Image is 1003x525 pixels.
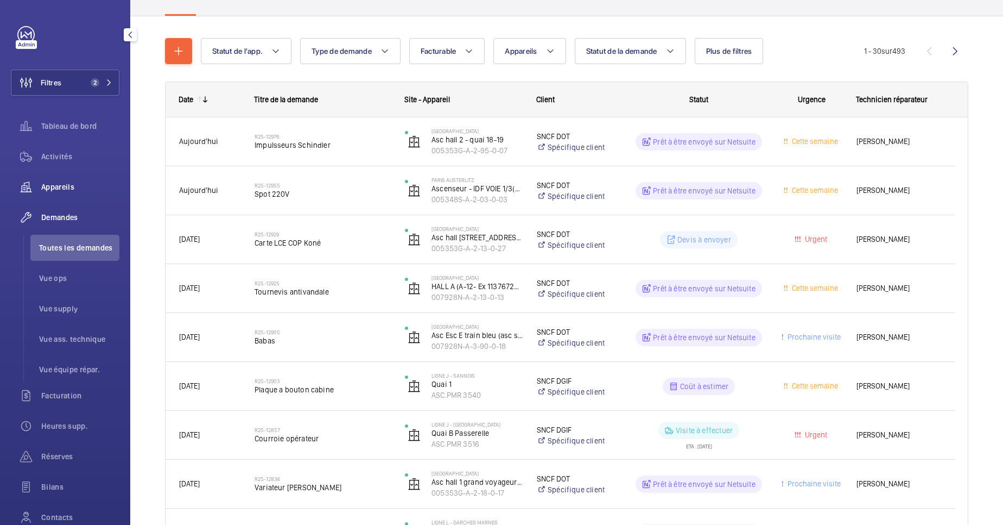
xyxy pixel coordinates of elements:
p: Prêt à être envoyé sur Netsuite [653,136,756,147]
span: Vue équipe répar. [39,364,119,375]
span: Site - Appareil [404,95,450,104]
span: Cette semaine [790,284,838,292]
p: SNCF DOT [537,473,617,484]
span: Urgent [803,430,827,439]
span: [DATE] [179,333,200,341]
h2: R25-12903 [255,378,391,384]
span: Bilans [41,482,119,492]
span: [PERSON_NAME] [856,478,942,490]
span: Facturation [41,390,119,401]
p: SNCF DGIF [537,376,617,386]
p: 005353G-A-2-13-0-27 [431,243,523,254]
span: Statut de l'app. [212,47,263,55]
p: [GEOGRAPHIC_DATA] [431,128,523,134]
span: Impulsseurs Schindler [255,140,391,151]
p: 007928N-A-3-90-0-18 [431,341,523,352]
span: [PERSON_NAME] [856,233,942,246]
span: Babas [255,335,391,346]
img: elevator.svg [408,135,421,148]
p: Prêt à être envoyé sur Netsuite [653,185,756,196]
span: Réserves [41,451,119,462]
h2: R25-12976 [255,133,391,140]
button: Facturable [409,38,485,64]
p: PARIS AUSTERLITZ [431,177,523,183]
p: Ligne J - SANNOIS [431,372,523,379]
a: Spécifique client [537,289,617,299]
p: Ascenseur - IDF VOIE 1/3(4523) [431,183,523,194]
div: Date [179,95,193,104]
a: Spécifique client [537,142,617,153]
span: Variateur [PERSON_NAME] [255,482,391,493]
span: Vue ops [39,273,119,284]
p: Ligne J - [GEOGRAPHIC_DATA] [431,421,523,428]
h2: R25-12955 [255,182,391,189]
p: [GEOGRAPHIC_DATA] [431,274,523,281]
img: elevator.svg [408,380,421,393]
a: Spécifique client [537,191,617,202]
span: 1 - 30 493 [864,47,905,55]
p: 005353G-A-2-95-0-07 [431,145,523,156]
img: elevator.svg [408,184,421,197]
span: Carte LCE COP Koné [255,237,391,248]
button: Plus de filtres [695,38,764,64]
p: Prêt à être envoyé sur Netsuite [653,283,756,294]
img: elevator.svg [408,233,421,246]
h2: R25-12834 [255,476,391,482]
p: 005353G-A-2-18-0-17 [431,487,523,498]
span: Spot 220V [255,189,391,199]
span: Cette semaine [790,186,838,195]
span: Prochaine visite [785,479,841,488]
button: Appareils [493,38,566,64]
h2: R25-12857 [255,427,391,433]
span: Tableau de bord [41,121,119,132]
span: Client [536,95,555,104]
a: Spécifique client [537,435,617,446]
span: [PERSON_NAME] [856,282,942,295]
span: 2 [91,78,99,87]
p: HALL A (A-12- Ex 11376722 ex 3A) [431,281,523,292]
span: Urgent [803,235,827,243]
span: [DATE] [179,235,200,243]
p: Coût à estimer [680,381,729,392]
span: Statut de la demande [586,47,657,55]
span: Demandes [41,212,119,223]
p: [GEOGRAPHIC_DATA] [431,470,523,477]
h2: R25-12905 [255,329,391,335]
span: Urgence [798,95,826,104]
p: Asc Esc E train bleu (asc service) [431,330,523,341]
img: elevator.svg [408,478,421,491]
div: ETA : [DATE] [686,439,712,449]
span: Statut [689,95,708,104]
span: [PERSON_NAME] [856,331,942,343]
span: Vue supply [39,303,119,314]
span: Titre de la demande [254,95,318,104]
span: Technicien réparateur [856,95,928,104]
span: Activités [41,151,119,162]
span: Vue ass. technique [39,334,119,345]
p: Prêt à être envoyé sur Netsuite [653,479,756,490]
span: [DATE] [179,382,200,390]
span: Facturable [421,47,456,55]
a: Spécifique client [537,337,617,348]
p: SNCF DOT [537,278,617,289]
span: [DATE] [179,430,200,439]
button: Filtres2 [11,70,119,96]
span: Contacts [41,512,119,523]
span: Toutes les demandes [39,242,119,253]
a: Spécifique client [537,386,617,397]
p: Visite à effectuer [676,425,733,436]
p: [GEOGRAPHIC_DATA] [431,323,523,330]
p: Asc hall [STREET_ADDRESS] [431,232,523,243]
p: ASC.PMR 3540 [431,390,523,401]
span: [PERSON_NAME] [856,380,942,392]
img: elevator.svg [408,429,421,442]
span: Aujourd'hui [179,186,218,195]
p: SNCF DOT [537,131,617,142]
p: Asc hall 1 grand voyageur / bureaux (AS-CDE-1) [431,477,523,487]
p: Quai 1 [431,379,523,390]
span: Appareils [505,47,537,55]
span: Plaque a bouton cabine [255,384,391,395]
p: SNCF DOT [537,180,617,191]
h2: R25-12929 [255,231,391,237]
p: 007928N-A-2-13-0-13 [431,292,523,303]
